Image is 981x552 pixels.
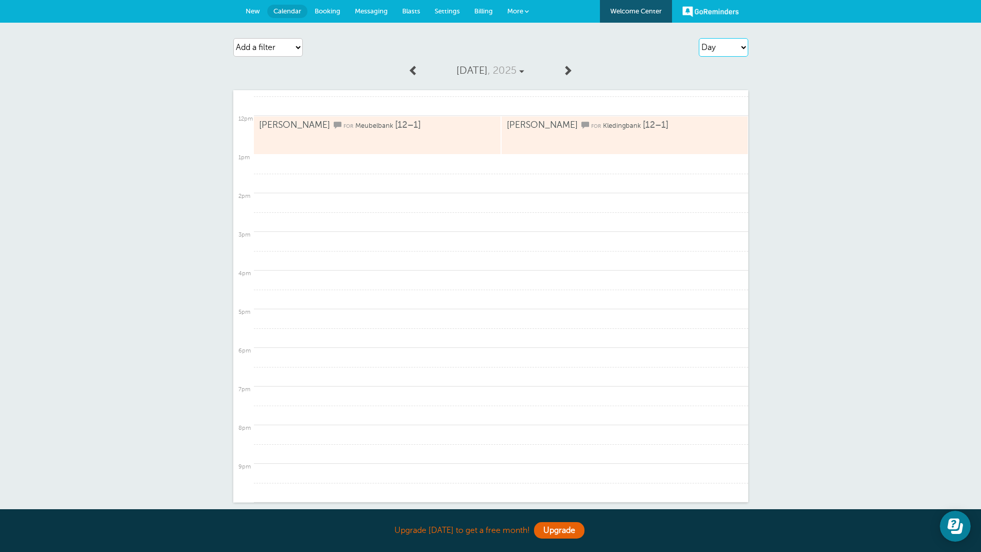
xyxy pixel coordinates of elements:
span: [12–1] [643,120,668,130]
div: 8pm [238,425,253,431]
span: This customer will get reminders via SMS/text for this appointment. (You can hide these icons und... [580,121,589,128]
span: for [591,123,601,129]
a: [PERSON_NAME] for Kledingbank [12–1] [507,120,722,151]
span: [DATE] [456,64,488,76]
a: Calendar [267,5,307,18]
a: [PERSON_NAME] for Meubelbank [12–1] [259,120,475,151]
div: 3pm [238,231,253,238]
span: for [343,123,353,129]
div: 10pm [238,502,253,509]
div: 2pm [238,193,253,199]
div: 9pm [238,463,253,470]
span: This customer will get reminders via SMS/text for this appointment. (You can hide these icons und... [332,121,341,128]
div: 6pm [238,347,253,354]
span: Billing [474,7,493,15]
iframe: Resource center [940,511,971,542]
span: New [246,7,260,15]
span: Meubelbank [355,122,393,129]
span: [PERSON_NAME] [507,120,578,130]
span: , 2025 [488,64,517,76]
div: 5pm [238,309,253,315]
span: Blasts [402,7,420,15]
span: [12–1] [395,120,421,130]
div: 7pm [238,386,253,393]
div: 12pm [238,115,253,122]
a: Upgrade [534,522,584,539]
span: [PERSON_NAME] [259,120,330,130]
div: Upgrade [DATE] to get a free month! [233,520,748,542]
span: Booking [315,7,340,15]
span: Settings [435,7,460,15]
span: Calendar [273,7,301,15]
span: More [507,7,523,15]
a: [DATE], 2025 [424,59,557,82]
span: Messaging [355,7,388,15]
div: 4pm [238,270,253,277]
div: 1pm [238,154,253,161]
span: Kledingbank [603,122,641,129]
